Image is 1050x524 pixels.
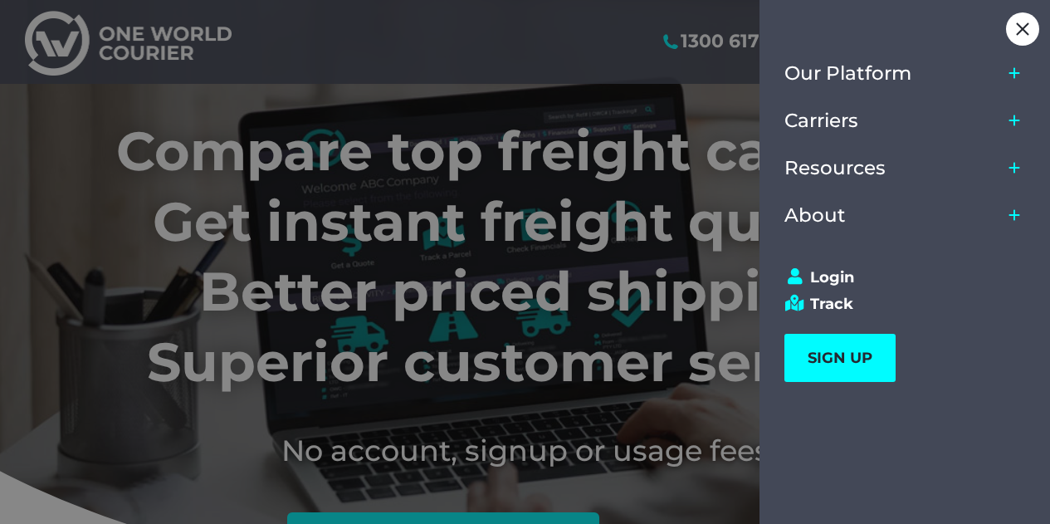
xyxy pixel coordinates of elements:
span: Carriers [784,110,858,132]
a: SIGN UP [784,334,896,382]
span: Our Platform [784,62,911,85]
a: Carriers [784,97,1002,144]
span: SIGN UP [808,349,872,367]
a: Resources [784,144,1002,192]
span: Resources [784,157,886,179]
a: Track [784,295,1010,313]
a: Login [784,268,1010,286]
div: Close [1006,12,1039,46]
a: Our Platform [784,50,1002,97]
a: About [784,192,1002,239]
span: About [784,204,846,227]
